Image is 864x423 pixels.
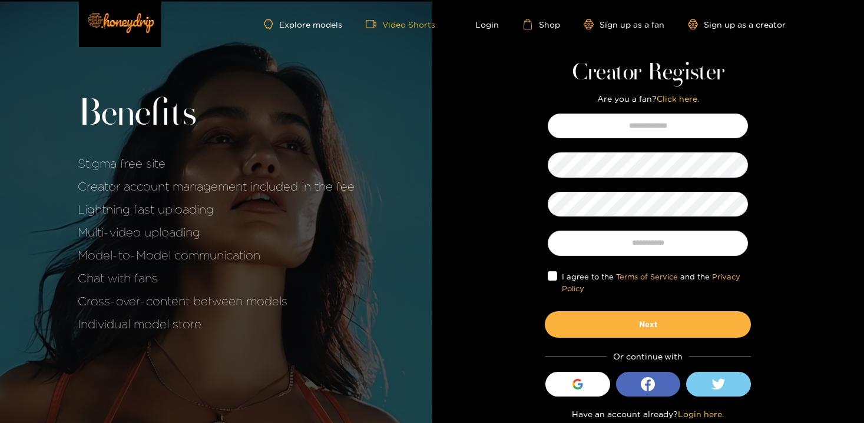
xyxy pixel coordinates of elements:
[78,317,355,331] li: Individual model store
[78,248,355,262] li: Model-to-Model communication
[584,19,664,29] a: Sign up as a fan
[78,225,355,239] li: Multi-video uploading
[78,92,355,137] h2: Benefits
[78,179,355,193] li: Creator account management included in the fee
[545,349,751,363] div: Or continue with
[572,59,724,87] h1: Creator Register
[572,408,724,420] p: Have an account already?
[688,19,786,29] a: Sign up as a creator
[366,19,435,29] a: Video Shorts
[366,19,382,29] span: video-camera
[78,294,355,308] li: Cross-over-content between models
[557,271,748,295] span: I agree to the and the
[657,94,699,103] a: Click here.
[78,271,355,285] li: Chat with fans
[678,409,724,418] a: Login here.
[78,156,355,170] li: Stigma free site
[78,202,355,216] li: Lightning fast uploading
[616,272,678,281] a: Terms of Service
[522,19,560,29] a: Shop
[597,93,699,105] p: Are you a fan?
[264,19,342,29] a: Explore models
[459,19,499,29] a: Login
[545,311,751,337] button: Next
